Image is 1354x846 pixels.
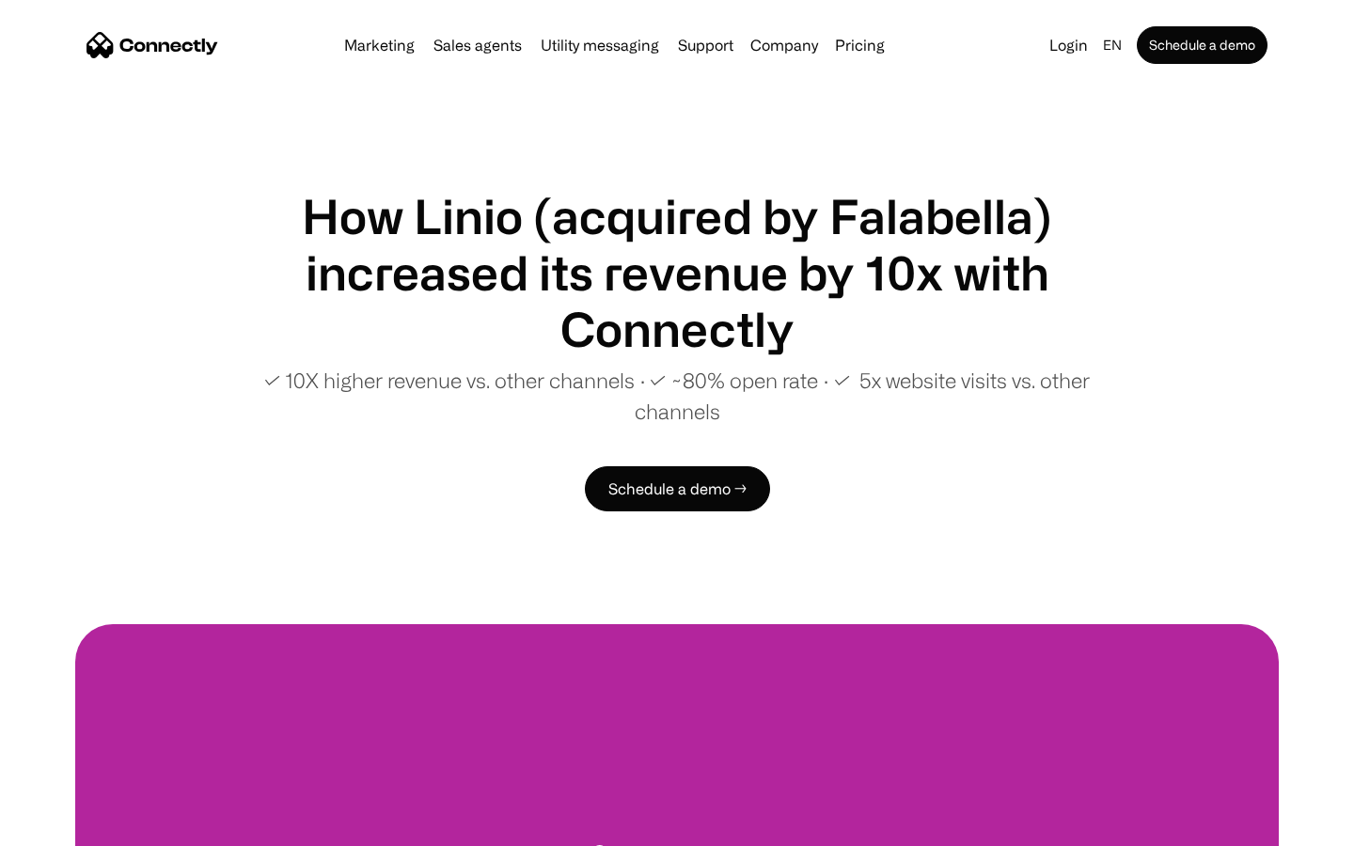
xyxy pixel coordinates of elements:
[426,38,529,53] a: Sales agents
[670,38,741,53] a: Support
[585,466,770,511] a: Schedule a demo →
[87,31,218,59] a: home
[750,32,818,58] div: Company
[827,38,892,53] a: Pricing
[226,365,1128,427] p: ✓ 10X higher revenue vs. other channels ∙ ✓ ~80% open rate ∙ ✓ 5x website visits vs. other channels
[1103,32,1122,58] div: en
[337,38,422,53] a: Marketing
[533,38,667,53] a: Utility messaging
[38,813,113,839] ul: Language list
[226,188,1128,357] h1: How Linio (acquired by Falabella) increased its revenue by 10x with Connectly
[745,32,824,58] div: Company
[19,811,113,839] aside: Language selected: English
[1095,32,1133,58] div: en
[1042,32,1095,58] a: Login
[1137,26,1267,64] a: Schedule a demo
